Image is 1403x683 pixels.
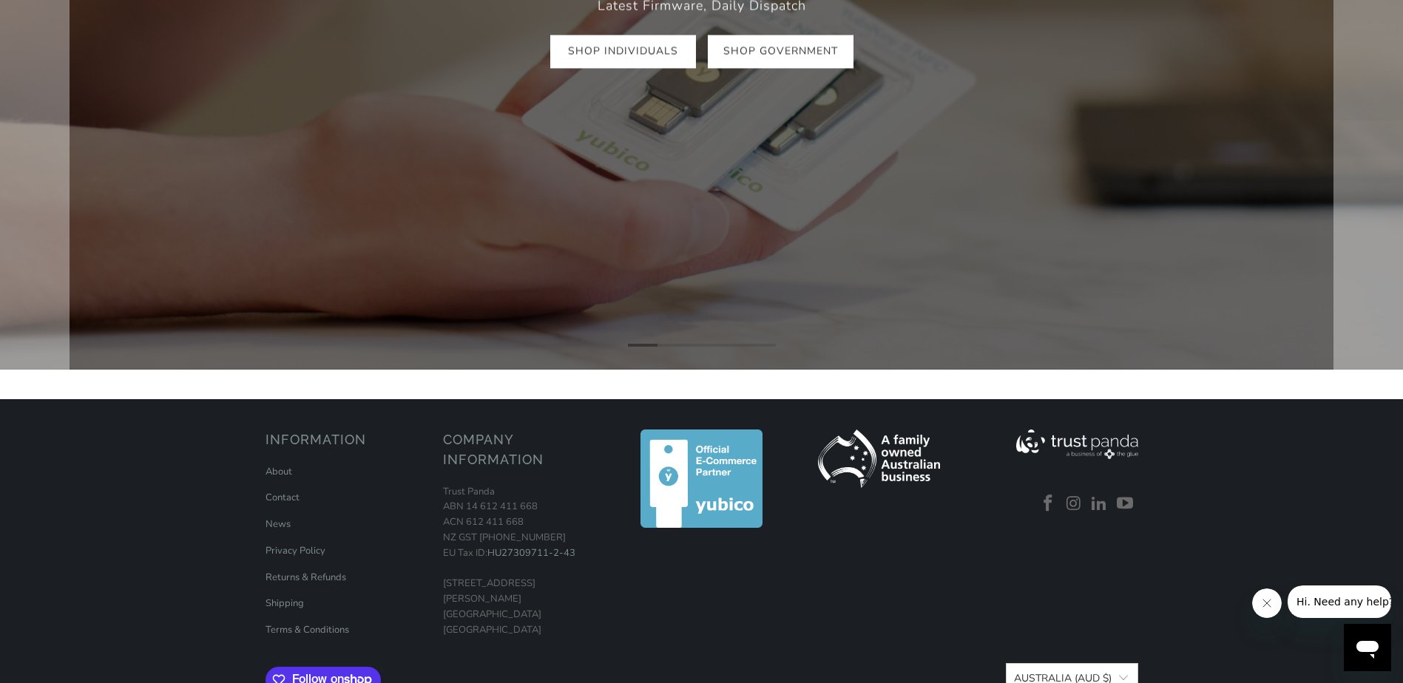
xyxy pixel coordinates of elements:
[1115,495,1137,514] a: Trust Panda Australia on YouTube
[1038,495,1060,514] a: Trust Panda Australia on Facebook
[266,517,291,531] a: News
[1288,585,1391,618] iframe: Message from company
[687,344,717,347] li: Page dot 3
[9,10,107,22] span: Hi. Need any help?
[1344,624,1391,671] iframe: Button to launch messaging window
[266,465,292,478] a: About
[1063,495,1085,514] a: Trust Panda Australia on Instagram
[657,344,687,347] li: Page dot 2
[266,623,349,636] a: Terms & Conditions
[708,35,853,69] a: Shop Government
[266,597,304,610] a: Shipping
[443,484,606,638] p: Trust Panda ABN 14 612 411 668 ACN 612 411 668 NZ GST [PHONE_NUMBER] EU Tax ID: [STREET_ADDRESS][...
[746,344,776,347] li: Page dot 5
[1089,495,1111,514] a: Trust Panda Australia on LinkedIn
[1252,588,1282,618] iframe: Close message
[266,544,325,557] a: Privacy Policy
[628,344,657,347] li: Page dot 1
[266,491,300,504] a: Contact
[717,344,746,347] li: Page dot 4
[487,546,575,560] a: HU27309711-2-43
[266,571,346,584] a: Returns & Refunds
[550,35,696,69] a: Shop Individuals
